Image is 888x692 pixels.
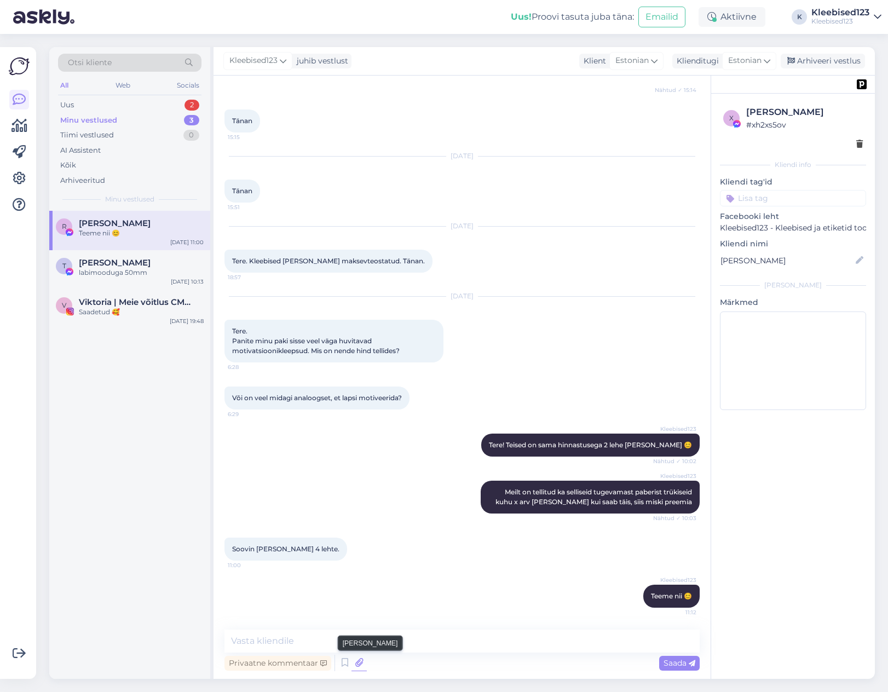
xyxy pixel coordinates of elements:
[228,363,269,371] span: 6:28
[184,115,199,126] div: 3
[229,55,278,67] span: Kleebised123
[170,317,204,325] div: [DATE] 19:48
[672,55,719,67] div: Klienditugi
[655,86,696,94] span: Nähtud ✓ 15:14
[729,114,734,122] span: x
[79,258,151,268] span: Tarmo Piho
[232,394,402,402] span: Või on veel midagi analoogset, et lapsi motiveerida?
[228,273,269,281] span: 18:57
[720,255,854,267] input: Lisa nimi
[60,115,117,126] div: Minu vestlused
[62,222,67,230] span: R
[655,472,696,480] span: Kleebised123
[79,307,204,317] div: Saadetud 🥰
[105,194,154,204] span: Minu vestlused
[343,638,398,648] small: [PERSON_NAME]
[811,8,869,17] div: Kleebised123
[781,54,865,68] div: Arhiveeri vestlus
[615,55,649,67] span: Estonian
[746,106,863,119] div: [PERSON_NAME]
[511,11,532,22] b: Uus!
[175,78,201,93] div: Socials
[232,117,252,125] span: Tänan
[746,119,863,131] div: # xh2xs5ov
[699,7,765,27] div: Aktiivne
[232,545,339,553] span: Soovin [PERSON_NAME] 4 lehte.
[495,488,694,506] span: Meilt on tellitud ka selliseid tugevamast paberist trükiseid kuhu x arv [PERSON_NAME] kui saab tä...
[720,238,866,250] p: Kliendi nimi
[655,576,696,584] span: Kleebised123
[653,457,696,465] span: Nähtud ✓ 10:02
[62,262,66,270] span: T
[79,297,193,307] span: Viktoria | Meie võitlus CMVga ✨
[720,160,866,170] div: Kliendi info
[232,327,400,355] span: Tere. Panite minu paki sisse veel väga huvitavad motivatsioonikleepsud. Mis on nende hind tellides?
[720,190,866,206] input: Lisa tag
[58,78,71,93] div: All
[62,301,66,309] span: V
[228,133,269,141] span: 15:15
[720,222,866,234] p: Kleebised123 - Kleebised ja etiketid toodetele ning kleebised autodele.
[511,10,634,24] div: Proovi tasuta juba täna:
[79,228,204,238] div: Teeme nii 😊
[728,55,762,67] span: Estonian
[232,257,425,265] span: Tere. Kleebised [PERSON_NAME] maksevteostatud. Tänan.
[171,278,204,286] div: [DATE] 10:13
[228,203,269,211] span: 15:51
[60,100,74,111] div: Uus
[811,17,869,26] div: Kleebised123
[857,79,867,89] img: pd
[183,130,199,141] div: 0
[60,160,76,171] div: Kõik
[232,187,252,195] span: Tänan
[489,441,692,449] span: Tere! Teised on sama hinnastusega 2 lehe [PERSON_NAME] 😊
[655,608,696,616] span: 11:12
[720,297,866,308] p: Märkmed
[664,658,695,668] span: Saada
[653,514,696,522] span: Nähtud ✓ 10:03
[60,175,105,186] div: Arhiveeritud
[655,425,696,433] span: Kleebised123
[792,9,807,25] div: K
[79,268,204,278] div: labimooduga 50mm
[184,100,199,111] div: 2
[224,151,700,161] div: [DATE]
[720,280,866,290] div: [PERSON_NAME]
[651,592,692,600] span: Teeme nii 😊
[224,221,700,231] div: [DATE]
[638,7,685,27] button: Emailid
[68,57,112,68] span: Otsi kliente
[60,130,114,141] div: Tiimi vestlused
[292,55,348,67] div: juhib vestlust
[720,176,866,188] p: Kliendi tag'id
[113,78,132,93] div: Web
[170,238,204,246] div: [DATE] 11:00
[228,410,269,418] span: 6:29
[720,211,866,222] p: Facebooki leht
[9,56,30,77] img: Askly Logo
[224,291,700,301] div: [DATE]
[224,656,331,671] div: Privaatne kommentaar
[79,218,151,228] span: Ruth Kõivisto
[228,561,269,569] span: 11:00
[811,8,881,26] a: Kleebised123Kleebised123
[579,55,606,67] div: Klient
[60,145,101,156] div: AI Assistent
